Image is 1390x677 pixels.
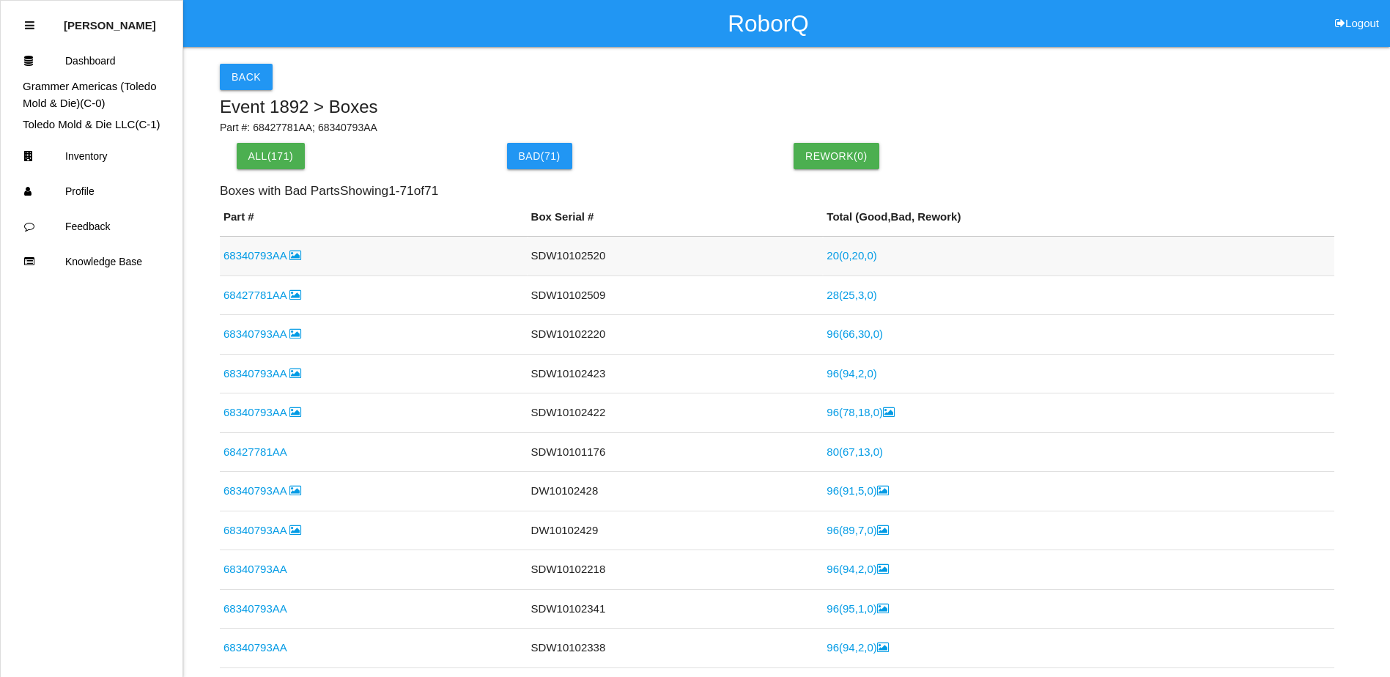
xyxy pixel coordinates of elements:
[289,525,301,536] i: Image Inside
[827,524,888,536] a: 96(89,7,0)
[1,138,182,174] a: Inventory
[528,393,824,433] td: SDW10102422
[827,445,883,458] a: 80(67,13,0)
[528,511,824,550] td: DW10102429
[289,368,301,379] i: Image Inside
[223,641,287,654] a: 68340793AA
[827,641,888,654] a: 96(94,2,0)
[223,602,287,615] a: 68340793AA
[223,328,301,340] a: 68340793AA
[220,120,1334,136] p: Part #: 68427781AA; 68340793AA
[289,250,301,261] i: Image Inside
[23,118,160,130] a: Toledo Mold & Die LLC(C-1)
[237,143,306,169] button: All(171)
[528,589,824,629] td: SDW10102341
[794,143,879,169] button: Rework(0)
[827,289,876,301] a: 28(25,3,0)
[220,184,1334,198] h6: Boxes with Bad Parts Showing 1 - 71 of 71
[877,642,889,653] i: Image Inside
[827,563,888,575] a: 96(94,2,0)
[877,563,889,574] i: Image Inside
[528,354,824,393] td: SDW10102423
[827,328,883,340] a: 96(66,30,0)
[64,8,156,32] p: Eric Schneider
[289,328,301,339] i: Image Inside
[507,143,572,169] button: Bad(71)
[223,563,287,575] a: 68340793AA
[827,602,888,615] a: 96(95,1,0)
[827,406,895,418] a: 96(78,18,0)
[528,209,824,237] th: Box Serial #
[1,116,182,133] div: Toledo Mold & Die LLC's Dashboard
[220,209,528,237] th: Part #
[223,445,287,458] a: 68427781AA
[289,407,301,418] i: Image Inside
[223,524,301,536] a: 68340793AA
[883,407,895,418] i: Image Inside
[528,237,824,276] td: SDW10102520
[528,275,824,315] td: SDW10102509
[1,244,182,279] a: Knowledge Base
[877,485,889,496] i: Image Inside
[1,209,182,244] a: Feedback
[528,550,824,590] td: SDW10102218
[223,406,301,418] a: 68340793AA
[223,249,301,262] a: 68340793AA
[23,80,157,109] a: Grammer Americas (Toledo Mold & Die)(C-0)
[289,289,301,300] i: Image Inside
[827,249,876,262] a: 20(0,20,0)
[827,484,888,497] a: 96(91,5,0)
[220,97,1334,116] h5: Event 1892 > Boxes
[877,603,889,614] i: Image Inside
[223,289,301,301] a: 68427781AA
[528,315,824,355] td: SDW10102220
[528,432,824,472] td: SDW10101176
[223,367,301,380] a: 68340793AA
[827,367,876,380] a: 96(94,2,0)
[25,8,34,43] div: Close
[289,485,301,496] i: Image Inside
[223,484,301,497] a: 68340793AA
[1,78,182,111] div: Grammer Americas (Toledo Mold & Die)'s Dashboard
[1,174,182,209] a: Profile
[528,472,824,511] td: DW10102428
[1,43,182,78] a: Dashboard
[823,209,1334,237] th: Total ( Good , Bad , Rework)
[877,525,889,536] i: Image Inside
[220,64,273,90] button: Back
[528,629,824,668] td: SDW10102338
